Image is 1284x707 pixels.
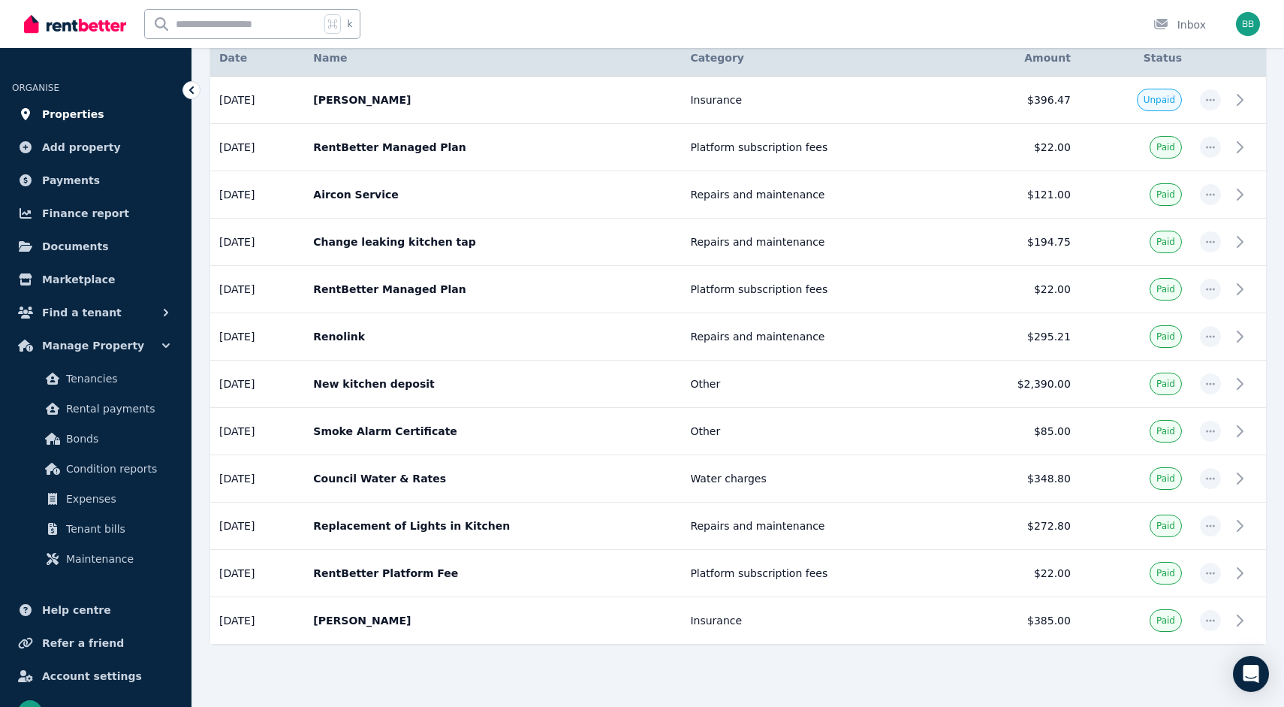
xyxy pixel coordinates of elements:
[313,424,672,439] p: Smoke Alarm Certificate
[954,219,1080,266] td: $194.75
[210,40,304,77] th: Date
[18,424,173,454] a: Bonds
[42,667,142,685] span: Account settings
[42,304,122,322] span: Find a tenant
[1156,378,1175,390] span: Paid
[1156,567,1175,579] span: Paid
[681,313,954,361] td: Repairs and maintenance
[954,313,1080,361] td: $295.21
[210,171,304,219] td: [DATE]
[313,92,672,107] p: [PERSON_NAME]
[313,282,672,297] p: RentBetter Managed Plan
[42,204,129,222] span: Finance report
[12,132,179,162] a: Add property
[12,595,179,625] a: Help centre
[210,124,304,171] td: [DATE]
[210,313,304,361] td: [DATE]
[681,171,954,219] td: Repairs and maintenance
[210,597,304,645] td: [DATE]
[42,601,111,619] span: Help centre
[1236,12,1260,36] img: Bilal Bordie
[954,361,1080,408] td: $2,390.00
[66,490,167,508] span: Expenses
[1156,331,1175,343] span: Paid
[313,234,672,249] p: Change leaking kitchen tap
[954,550,1080,597] td: $22.00
[1080,40,1191,77] th: Status
[954,597,1080,645] td: $385.00
[12,99,179,129] a: Properties
[12,331,179,361] button: Manage Property
[681,266,954,313] td: Platform subscription fees
[681,503,954,550] td: Repairs and maintenance
[954,503,1080,550] td: $272.80
[681,361,954,408] td: Other
[18,364,173,394] a: Tenancies
[313,187,672,202] p: Aircon Service
[42,270,115,289] span: Marketplace
[313,518,672,533] p: Replacement of Lights in Kitchen
[210,219,304,266] td: [DATE]
[12,628,179,658] a: Refer a friend
[66,430,167,448] span: Bonds
[210,266,304,313] td: [DATE]
[313,329,672,344] p: Renolink
[12,298,179,328] button: Find a tenant
[210,550,304,597] td: [DATE]
[681,455,954,503] td: Water charges
[12,83,59,93] span: ORGANISE
[954,40,1080,77] th: Amount
[210,77,304,124] td: [DATE]
[954,455,1080,503] td: $348.80
[66,460,167,478] span: Condition reports
[66,520,167,538] span: Tenant bills
[681,550,954,597] td: Platform subscription fees
[954,124,1080,171] td: $22.00
[24,13,126,35] img: RentBetter
[42,337,144,355] span: Manage Property
[1156,189,1175,201] span: Paid
[313,471,672,486] p: Council Water & Rates
[304,40,681,77] th: Name
[12,264,179,295] a: Marketplace
[347,18,352,30] span: k
[210,455,304,503] td: [DATE]
[66,550,167,568] span: Maintenance
[313,140,672,155] p: RentBetter Managed Plan
[681,219,954,266] td: Repairs and maintenance
[1156,520,1175,532] span: Paid
[954,171,1080,219] td: $121.00
[954,266,1080,313] td: $22.00
[42,138,121,156] span: Add property
[42,171,100,189] span: Payments
[1156,141,1175,153] span: Paid
[18,394,173,424] a: Rental payments
[42,634,124,652] span: Refer a friend
[681,408,954,455] td: Other
[681,40,954,77] th: Category
[954,77,1080,124] td: $396.47
[1233,656,1269,692] div: Open Intercom Messenger
[210,361,304,408] td: [DATE]
[12,165,179,195] a: Payments
[954,408,1080,455] td: $85.00
[1156,615,1175,627] span: Paid
[1156,236,1175,248] span: Paid
[313,613,672,628] p: [PERSON_NAME]
[1156,283,1175,295] span: Paid
[66,370,167,388] span: Tenancies
[66,400,167,418] span: Rental payments
[1153,17,1206,32] div: Inbox
[42,105,104,123] span: Properties
[210,503,304,550] td: [DATE]
[1144,94,1175,106] span: Unpaid
[12,231,179,261] a: Documents
[18,454,173,484] a: Condition reports
[12,198,179,228] a: Finance report
[313,566,672,581] p: RentBetter Platform Fee
[681,77,954,124] td: Insurance
[42,237,109,255] span: Documents
[18,544,173,574] a: Maintenance
[681,597,954,645] td: Insurance
[12,661,179,691] a: Account settings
